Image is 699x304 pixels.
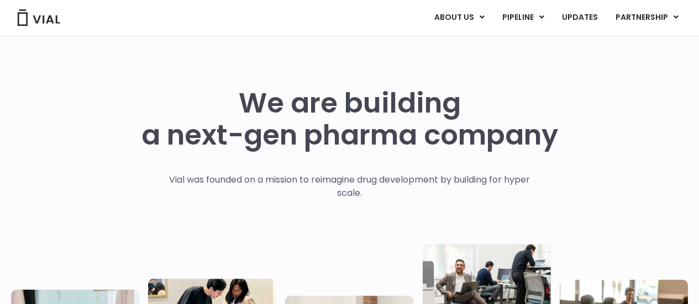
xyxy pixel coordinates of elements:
a: PIPELINEMenu Toggle [493,8,553,27]
h1: We are building a next-gen pharma company [141,87,558,151]
a: ABOUT USMenu Toggle [425,8,493,27]
a: PARTNERSHIPMenu Toggle [607,8,687,27]
img: Vial Logo [17,9,61,26]
a: UPDATES [553,8,606,27]
p: Vial was founded on a mission to reimagine drug development by building for hyper scale. [157,173,542,200]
